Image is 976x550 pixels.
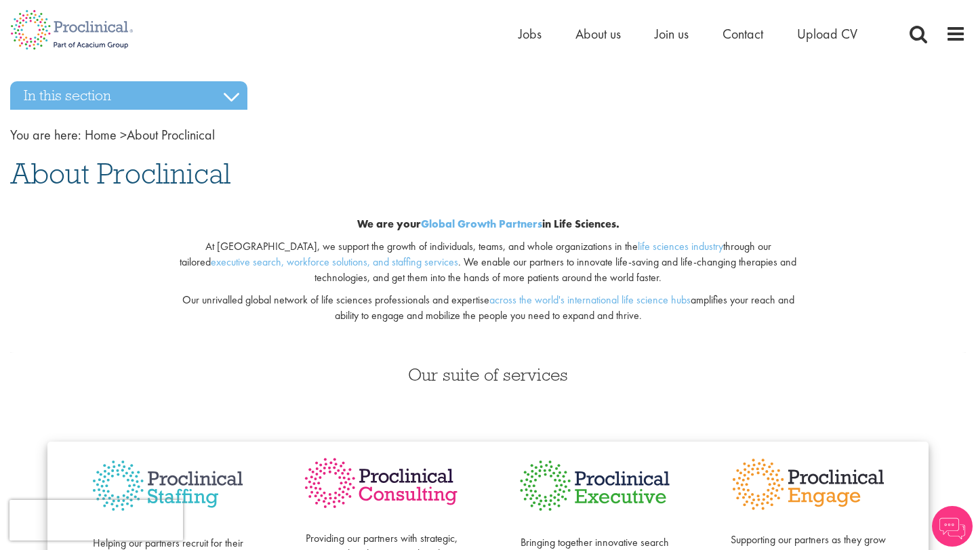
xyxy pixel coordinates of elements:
h3: In this section [10,81,247,110]
img: Proclinical Engage [729,455,888,513]
span: > [120,126,127,144]
span: You are here: [10,126,81,144]
p: At [GEOGRAPHIC_DATA], we support the growth of individuals, teams, and whole organizations in the... [173,239,803,286]
a: across the world's international life science hubs [489,293,691,307]
a: Global Growth Partners [421,217,542,231]
a: Contact [723,25,763,43]
a: breadcrumb link to Home [85,126,117,144]
p: Our unrivalled global network of life sciences professionals and expertise amplifies your reach a... [173,293,803,324]
a: Upload CV [797,25,857,43]
img: Proclinical Executive [515,455,674,516]
a: Join us [655,25,689,43]
img: Proclinical Consulting [302,455,461,511]
img: Proclinical Staffing [88,455,247,517]
span: About Proclinical [85,126,215,144]
a: Jobs [518,25,542,43]
b: We are your in Life Sciences. [357,217,619,231]
img: Chatbot [932,506,973,547]
a: life sciences industry [638,239,723,253]
a: executive search, workforce solutions, and staffing services [211,255,458,269]
span: About Proclinical [10,155,230,192]
h3: Our suite of services [10,366,966,383]
a: About us [575,25,621,43]
iframe: reCAPTCHA [9,500,183,541]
